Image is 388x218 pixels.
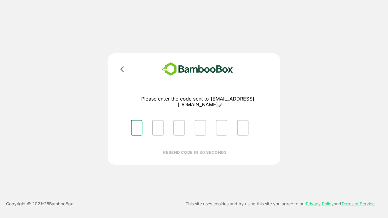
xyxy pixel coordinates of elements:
p: Copyright © 2021- 25 BambooBox [6,200,73,207]
input: Please enter OTP character 3 [173,120,185,136]
p: This site uses cookies and by using this site you agree to our and [186,200,375,207]
input: Please enter OTP character 2 [152,120,164,136]
a: Terms of Service [341,201,375,206]
a: Privacy Policy [306,201,334,206]
input: Please enter OTP character 4 [195,120,206,136]
img: bamboobox [153,61,242,78]
input: Please enter OTP character 5 [216,120,227,136]
p: Please enter the code sent to [EMAIL_ADDRESS][DOMAIN_NAME] [126,96,269,108]
input: Please enter OTP character 6 [237,120,249,136]
input: Please enter OTP character 1 [131,120,142,136]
